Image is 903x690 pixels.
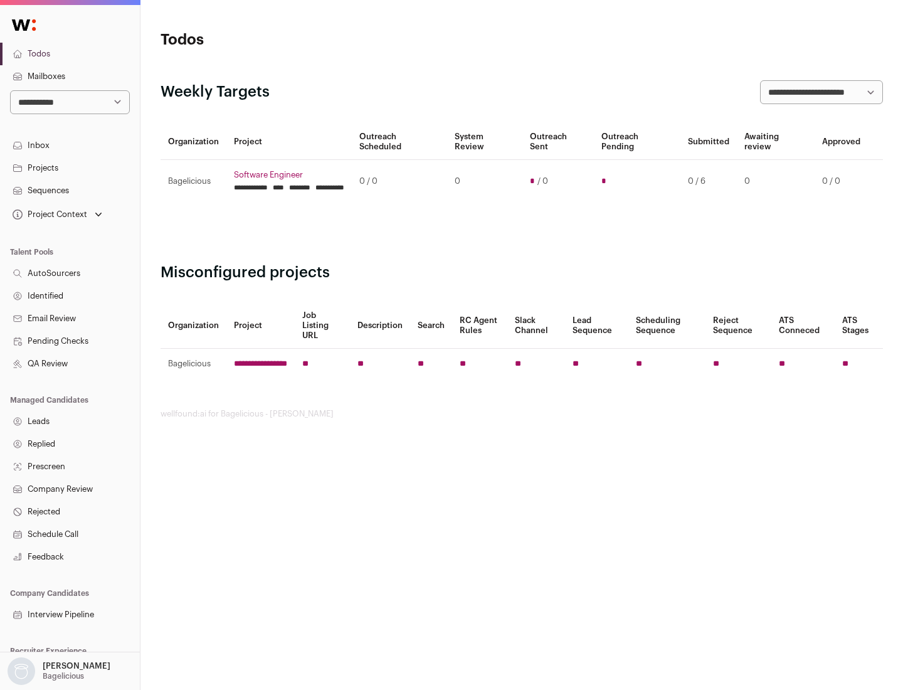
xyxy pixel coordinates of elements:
th: Outreach Sent [522,124,594,160]
th: Search [410,303,452,349]
th: System Review [447,124,522,160]
button: Open dropdown [5,657,113,685]
th: Outreach Scheduled [352,124,447,160]
th: Approved [815,124,868,160]
span: / 0 [537,176,548,186]
td: 0 [447,160,522,203]
p: [PERSON_NAME] [43,661,110,671]
td: 0 / 6 [680,160,737,203]
th: Organization [161,303,226,349]
button: Open dropdown [10,206,105,223]
th: Outreach Pending [594,124,680,160]
th: Project [226,303,295,349]
th: ATS Conneced [771,303,834,349]
th: Slack Channel [507,303,565,349]
td: Bagelicious [161,160,226,203]
th: Job Listing URL [295,303,350,349]
th: Lead Sequence [565,303,628,349]
img: nopic.png [8,657,35,685]
footer: wellfound:ai for Bagelicious - [PERSON_NAME] [161,409,883,419]
p: Bagelicious [43,671,84,681]
h2: Misconfigured projects [161,263,883,283]
td: 0 / 0 [815,160,868,203]
th: Scheduling Sequence [628,303,705,349]
th: ATS Stages [835,303,883,349]
div: Project Context [10,210,87,220]
td: 0 [737,160,815,203]
td: Bagelicious [161,349,226,379]
img: Wellfound [5,13,43,38]
h1: Todos [161,30,401,50]
th: Project [226,124,352,160]
td: 0 / 0 [352,160,447,203]
th: RC Agent Rules [452,303,507,349]
th: Description [350,303,410,349]
th: Reject Sequence [705,303,772,349]
th: Organization [161,124,226,160]
a: Software Engineer [234,170,344,180]
th: Submitted [680,124,737,160]
th: Awaiting review [737,124,815,160]
h2: Weekly Targets [161,82,270,102]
